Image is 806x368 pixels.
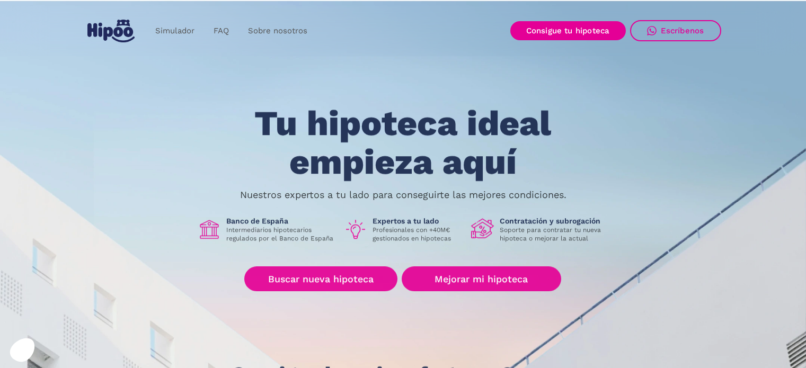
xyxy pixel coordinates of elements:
h1: Contratación y subrogación [500,217,609,226]
h1: Banco de España [226,217,335,226]
p: Soporte para contratar tu nueva hipoteca o mejorar la actual [500,226,609,243]
p: Intermediarios hipotecarios regulados por el Banco de España [226,226,335,243]
h1: Expertos a tu lado [373,217,463,226]
div: Escríbenos [661,26,704,35]
a: Escríbenos [630,20,721,41]
p: Profesionales con +40M€ gestionados en hipotecas [373,226,463,243]
a: Mejorar mi hipoteca [402,267,561,292]
a: FAQ [204,21,238,41]
h1: Tu hipoteca ideal empieza aquí [202,105,604,182]
a: Sobre nosotros [238,21,317,41]
a: Simulador [146,21,204,41]
a: Consigue tu hipoteca [510,21,626,40]
p: Nuestros expertos a tu lado para conseguirte las mejores condiciones. [240,191,566,199]
a: Buscar nueva hipoteca [244,267,397,292]
a: home [85,15,137,47]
